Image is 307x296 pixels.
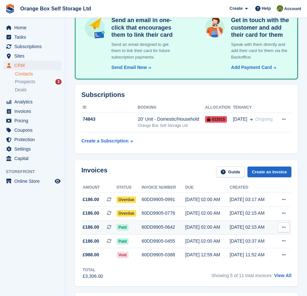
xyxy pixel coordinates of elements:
a: Create a Subscription [81,135,133,147]
h2: Subscriptions [81,91,291,99]
div: [DATE] 02:00 AM [185,210,230,217]
p: Speak with them directly and add their card for them via the Backoffice. [229,41,289,61]
div: 60DD9905-0455 [142,238,185,245]
div: Total [83,267,103,273]
span: Coupons [14,126,53,135]
th: Invoice number [142,182,185,193]
a: menu [3,116,62,125]
img: stora-icon-8386f47178a22dfd0bd8f6a31ec36ba5ce8667c1dd55bd0f319d3a0aa187defe.svg [5,4,15,14]
div: [DATE] 11:52 AM [230,251,274,258]
div: 20' Unit - Domestic/Household [138,116,205,123]
a: menu [3,23,62,32]
h4: Send an email in one-click that encourages them to link their card [109,17,177,39]
a: menu [3,135,62,144]
span: Deals [15,87,27,93]
a: Guide [216,167,245,177]
a: menu [3,126,62,135]
span: Sites [14,51,53,61]
th: Tenancy [233,102,276,113]
a: Contacts [15,71,62,77]
span: CRM [14,61,53,70]
span: Protection [14,135,53,144]
span: Create [230,5,243,12]
div: [DATE] 12:59 AM [185,251,230,258]
a: menu [3,61,62,70]
span: Overdue [117,210,136,217]
span: Home [14,23,53,32]
div: Create a Subscription [81,138,129,144]
div: [DATE] 03:37 AM [230,238,274,245]
img: send-email-b5881ef4c8f827a638e46e229e590028c7e36e3a6c99d2365469aff88783de13.svg [83,17,106,39]
div: 74843 [81,116,138,123]
span: Storefront [6,168,65,175]
span: Pricing [14,116,53,125]
th: Due [185,182,230,193]
p: Send an email designed to get them to link their card for future subscription payments. [109,41,177,61]
span: [DATE] [233,116,247,123]
div: [DATE] 02:00 AM [185,238,230,245]
th: Created [230,182,274,193]
a: menu [3,33,62,42]
div: £3,306.00 [83,273,103,280]
div: [DATE] 03:17 AM [230,196,274,203]
th: Amount [81,182,117,193]
span: £186.00 [83,238,99,245]
div: 60DD9905-0991 [142,196,185,203]
span: £186.00 [83,196,99,203]
h2: Invoices [81,167,107,177]
a: Create an Invoice [247,167,292,177]
a: menu [3,107,62,116]
a: menu [3,51,62,61]
span: £186.00 [83,224,99,231]
div: Add Payment Card [231,64,272,71]
div: 60DD9905-0388 [142,251,185,258]
a: menu [3,42,62,51]
a: menu [3,177,62,186]
span: Tasks [14,33,53,42]
span: Showing 5 of 11 total invoices [211,273,272,278]
span: Help [262,5,271,12]
div: 60DD9905-0642 [142,224,185,231]
a: View All [274,273,291,278]
th: ID [81,102,138,113]
span: Account [284,6,301,12]
span: Paid [117,224,129,231]
a: Add Payment Card [229,64,277,71]
div: Send Email Now [111,64,147,71]
span: Prospects [15,79,35,85]
div: 3 [55,79,62,85]
a: menu [3,144,62,154]
span: Invoices [14,107,53,116]
span: Subscriptions [14,42,53,51]
img: get-in-touch-e3e95b6451f4e49772a6039d3abdde126589d6f45a760754adfa51be33bf0f70.svg [204,17,226,39]
span: Ongoing [255,116,272,122]
a: Orange Box Self Storage Ltd [18,3,94,14]
span: £988.00 [83,251,99,258]
span: Paid [117,238,129,245]
span: Capital [14,154,53,163]
span: Settings [14,144,53,154]
span: Overdue [117,196,136,203]
img: Pippa White [277,5,283,12]
a: menu [3,97,62,106]
div: [DATE] 02:15 AM [230,224,274,231]
th: Booking [138,102,205,113]
h4: Get in touch with the customer and add their card for them [229,17,289,39]
div: Orange Box Self Storage Ltd [138,123,205,128]
span: £186.00 [83,210,99,217]
th: Status [117,182,142,193]
a: menu [3,154,62,163]
div: [DATE] 02:15 AM [230,210,274,217]
a: Deals [15,87,62,93]
span: 022015 [205,116,227,123]
div: [DATE] 02:00 AM [185,196,230,203]
a: Preview store [54,177,62,185]
span: Analytics [14,97,53,106]
span: Void [117,252,129,258]
th: Allocation [205,102,233,113]
div: 60DD9905-0776 [142,210,185,217]
a: Prospects 3 [15,78,62,85]
span: Online Store [14,177,53,186]
div: [DATE] 02:00 AM [185,224,230,231]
